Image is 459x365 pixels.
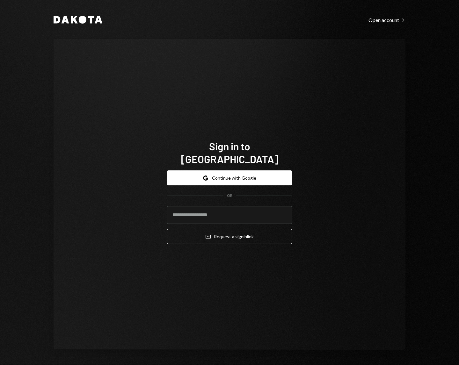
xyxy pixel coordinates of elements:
[167,140,292,165] h1: Sign in to [GEOGRAPHIC_DATA]
[227,193,232,198] div: OR
[167,170,292,185] button: Continue with Google
[368,17,405,23] div: Open account
[368,16,405,23] a: Open account
[167,229,292,244] button: Request a signinlink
